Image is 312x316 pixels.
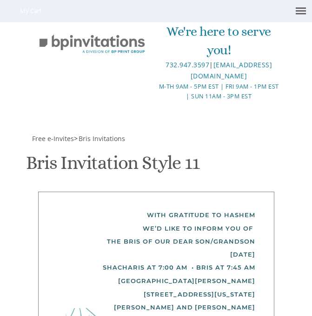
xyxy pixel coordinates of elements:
[166,60,209,69] a: 732.947.3597
[57,208,255,248] div: With gratitude to Hashem We’d like to inform you of the bris of our dear son/grandson
[57,248,255,301] div: [DATE] Shacharis at 7:00 am • Bris at 7:45 AM [GEOGRAPHIC_DATA][PERSON_NAME] [STREET_ADDRESS][US_...
[31,29,153,59] img: BP Invitation Loft
[157,59,281,82] div: |
[32,134,74,143] span: Free e-Invites
[57,301,255,314] div: [PERSON_NAME] and [PERSON_NAME]
[157,22,281,59] div: We're here to serve you!
[191,60,272,80] a: [EMAIL_ADDRESS][DOMAIN_NAME]
[157,82,281,102] div: M-Th 9am - 5pm EST | Fri 9am - 1pm EST | Sun 11am - 3pm EST
[26,153,199,180] h1: Bris Invitation Style 11
[31,134,74,143] a: Free e-Invites
[78,134,125,143] a: Bris Invitations
[79,134,125,143] span: Bris Invitations
[74,134,125,143] span: >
